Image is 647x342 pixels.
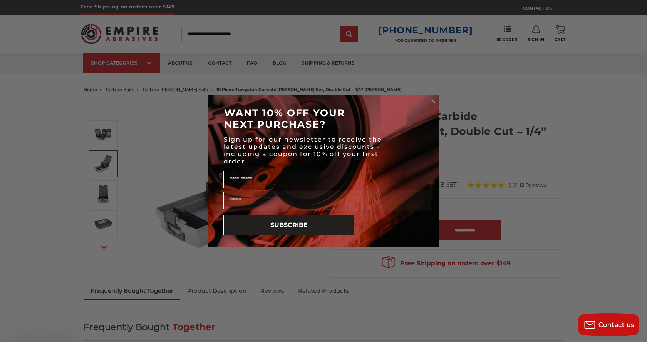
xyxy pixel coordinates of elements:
span: Sign up for our newsletter to receive the latest updates and exclusive discounts - including a co... [224,136,382,165]
button: Contact us [578,313,639,336]
input: Email [223,192,354,209]
span: Contact us [598,321,634,329]
button: Close dialog [429,97,437,105]
button: SUBSCRIBE [223,215,354,235]
span: WANT 10% OFF YOUR NEXT PURCHASE? [224,107,345,130]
